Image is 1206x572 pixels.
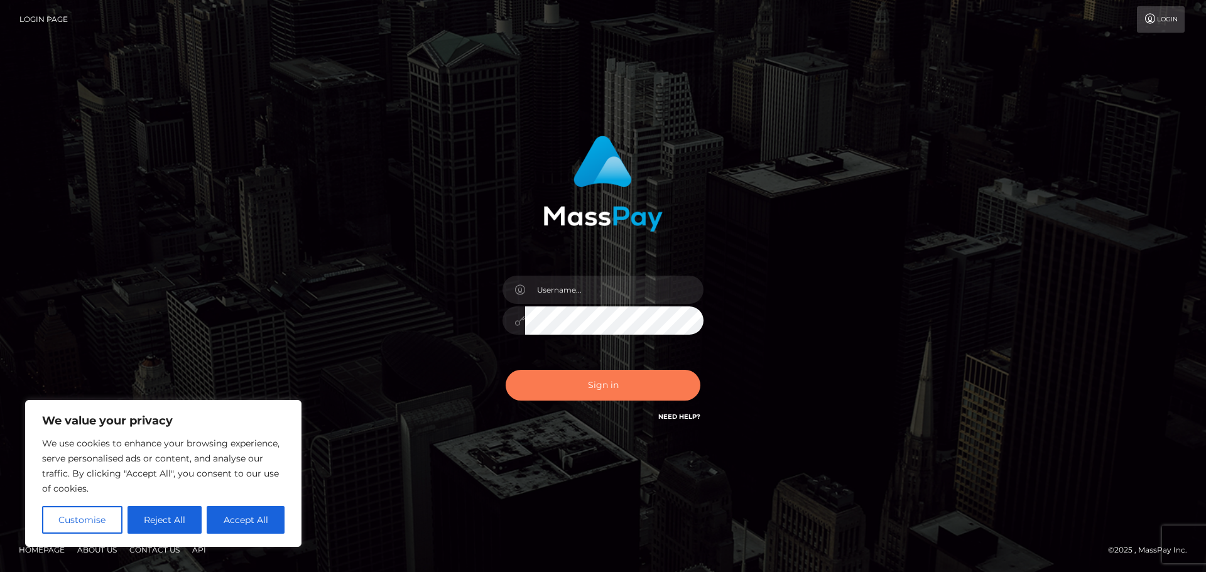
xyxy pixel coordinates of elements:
[658,413,700,421] a: Need Help?
[128,506,202,534] button: Reject All
[72,540,122,559] a: About Us
[1137,6,1185,33] a: Login
[506,370,700,401] button: Sign in
[19,6,68,33] a: Login Page
[543,136,663,232] img: MassPay Login
[207,506,285,534] button: Accept All
[42,506,122,534] button: Customise
[42,413,285,428] p: We value your privacy
[124,540,185,559] a: Contact Us
[14,540,70,559] a: Homepage
[42,436,285,496] p: We use cookies to enhance your browsing experience, serve personalised ads or content, and analys...
[187,540,211,559] a: API
[25,400,301,547] div: We value your privacy
[525,276,703,304] input: Username...
[1108,543,1197,557] div: © 2025 , MassPay Inc.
